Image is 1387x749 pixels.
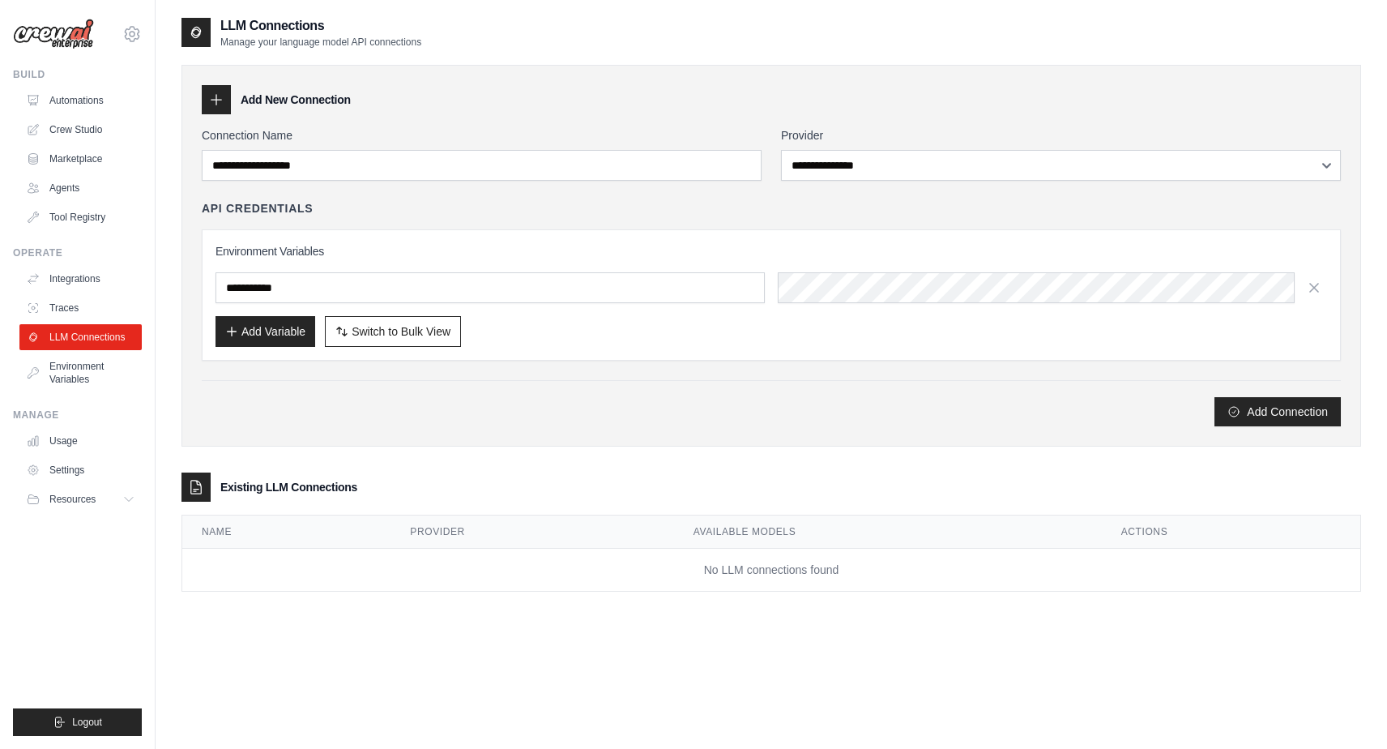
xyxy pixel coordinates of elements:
a: Environment Variables [19,353,142,392]
h2: LLM Connections [220,16,421,36]
button: Add Connection [1214,397,1341,426]
label: Provider [781,127,1341,143]
button: Resources [19,486,142,512]
a: Settings [19,457,142,483]
a: Traces [19,295,142,321]
div: Manage [13,409,142,422]
th: Actions [1102,516,1360,549]
img: Logo [13,19,94,49]
a: Agents [19,175,142,201]
th: Available Models [674,516,1102,549]
td: No LLM connections found [182,549,1360,592]
div: Operate [13,246,142,259]
a: Crew Studio [19,117,142,143]
a: Automations [19,88,142,113]
a: LLM Connections [19,324,142,350]
a: Usage [19,428,142,454]
span: Resources [49,493,96,506]
h3: Existing LLM Connections [220,479,357,495]
h4: API Credentials [202,200,313,216]
p: Manage your language model API connections [220,36,421,49]
button: Logout [13,708,142,736]
h3: Add New Connection [241,92,351,108]
span: Switch to Bulk View [352,323,450,340]
h3: Environment Variables [216,243,1327,259]
button: Switch to Bulk View [325,316,461,347]
th: Provider [390,516,673,549]
a: Tool Registry [19,204,142,230]
a: Integrations [19,266,142,292]
button: Add Variable [216,316,315,347]
div: Build [13,68,142,81]
span: Logout [72,716,102,729]
label: Connection Name [202,127,762,143]
th: Name [182,516,390,549]
a: Marketplace [19,146,142,172]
